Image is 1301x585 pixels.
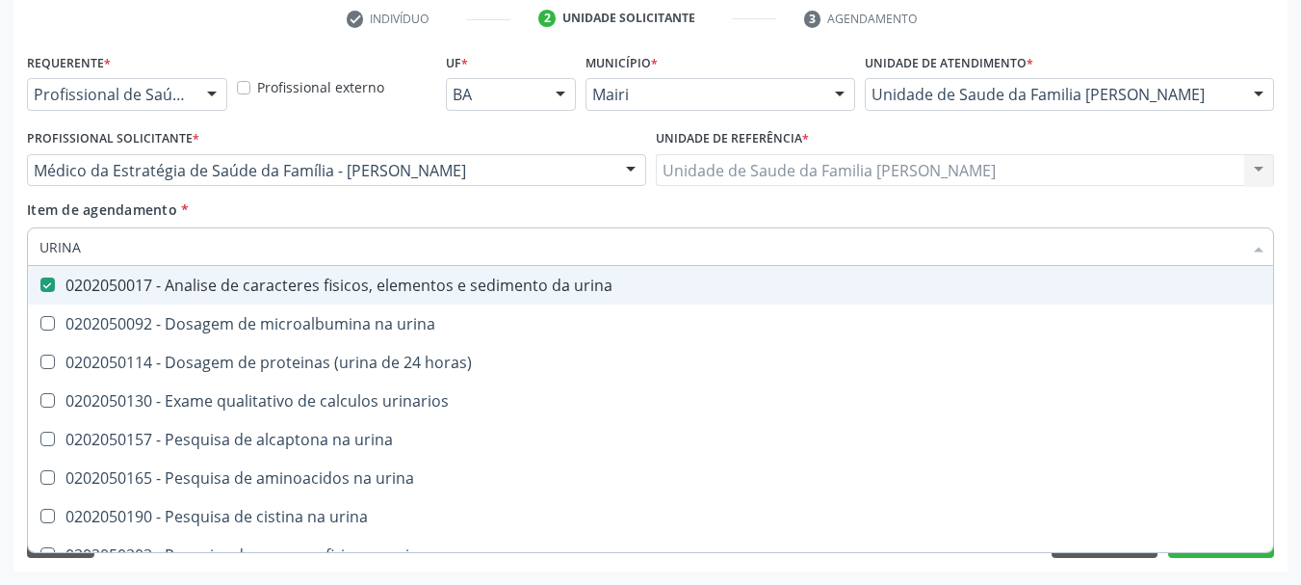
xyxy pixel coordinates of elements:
[27,200,177,219] span: Item de agendamento
[27,124,199,154] label: Profissional Solicitante
[39,470,1262,486] div: 0202050165 - Pesquisa de aminoacidos na urina
[39,547,1262,563] div: 0202050203 - Pesquisa de coproporfirina na urina
[446,48,468,78] label: UF
[39,393,1262,409] div: 0202050130 - Exame qualitativo de calculos urinarios
[585,48,658,78] label: Município
[39,355,1262,370] div: 0202050114 - Dosagem de proteinas (urina de 24 horas)
[39,432,1262,447] div: 0202050157 - Pesquisa de alcaptona na urina
[656,124,809,154] label: Unidade de referência
[562,10,695,27] div: Unidade solicitante
[453,85,536,104] span: BA
[39,316,1262,332] div: 0202050092 - Dosagem de microalbumina na urina
[34,85,188,104] span: Profissional de Saúde
[872,85,1235,104] span: Unidade de Saude da Familia [PERSON_NAME]
[257,77,384,97] label: Profissional externo
[865,48,1033,78] label: Unidade de atendimento
[39,278,1262,293] div: 0202050017 - Analise de caracteres fisicos, elementos e sedimento da urina
[39,509,1262,524] div: 0202050190 - Pesquisa de cistina na urina
[27,48,111,78] label: Requerente
[538,10,556,27] div: 2
[34,161,607,180] span: Médico da Estratégia de Saúde da Família - [PERSON_NAME]
[39,227,1242,266] input: Buscar por procedimentos
[592,85,816,104] span: Mairi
